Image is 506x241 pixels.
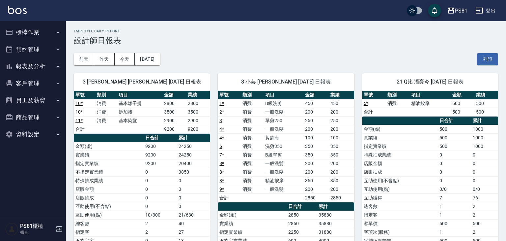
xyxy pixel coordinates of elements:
td: 0 [144,185,177,193]
td: 200 [303,185,329,193]
td: 500 [438,133,471,142]
td: 0 [177,185,210,193]
td: 一般洗髮 [264,159,303,168]
td: 450 [329,99,354,108]
td: B級單剪 [264,151,303,159]
a: 6 [219,144,222,149]
td: 500 [438,142,471,151]
td: 0/0 [471,185,498,193]
th: 業績 [474,91,498,99]
td: 500 [471,219,498,228]
span: 3 [PERSON_NAME] [PERSON_NAME] [DATE] 日報表 [82,79,202,85]
span: 21 Q比 潘亮今 [DATE] 日報表 [370,79,490,85]
td: 特殊抽成業績 [74,176,144,185]
td: 200 [329,185,354,193]
table: a dense table [74,91,210,134]
td: 2900 [186,116,210,125]
td: 0 [144,176,177,185]
td: 0 [438,159,471,168]
td: 消費 [241,125,264,133]
td: 200 [329,108,354,116]
th: 業績 [329,91,354,99]
h5: PS81櫃檯 [20,223,54,229]
td: 指定實業績 [218,228,286,236]
td: 9200 [144,159,177,168]
button: 昨天 [94,53,115,65]
td: 2 [144,228,177,236]
th: 金額 [303,91,329,99]
td: 250 [329,116,354,125]
button: 今天 [115,53,135,65]
td: 1 [438,228,471,236]
td: 0 [144,193,177,202]
td: 1 [438,211,471,219]
button: 資料設定 [3,126,63,143]
td: 200 [329,125,354,133]
td: 一般洗髮 [264,168,303,176]
td: 0 [438,168,471,176]
td: 總客數 [74,219,144,228]
th: 單號 [362,91,386,99]
th: 金額 [162,91,186,99]
td: 0 [144,168,177,176]
table: a dense table [362,91,498,117]
td: 24250 [177,151,210,159]
button: 客戶管理 [3,75,63,92]
td: 350 [303,142,329,151]
td: 2850 [329,193,354,202]
td: 消費 [241,185,264,193]
td: 拆加接 [117,108,162,116]
td: 店販抽成 [362,168,438,176]
td: 合計 [362,108,386,116]
td: 500 [474,108,498,116]
td: 500 [451,108,474,116]
td: 0 [471,176,498,185]
table: a dense table [218,91,354,202]
th: 累計 [177,134,210,142]
td: 互助使用(不含點) [362,176,438,185]
th: 單號 [218,91,241,99]
td: 消費 [95,108,117,116]
td: 消費 [241,142,264,151]
td: 2800 [186,99,210,108]
td: 200 [303,168,329,176]
button: 櫃檯作業 [3,24,63,41]
td: 0 [471,159,498,168]
th: 金額 [451,91,474,99]
td: 客項次(服務) [362,228,438,236]
td: 100 [329,133,354,142]
td: 350 [303,151,329,159]
td: 3500 [186,108,210,116]
td: 200 [329,159,354,168]
a: 3 [219,118,222,123]
td: 0 [177,193,210,202]
td: 消費 [241,168,264,176]
td: 指定客 [362,211,438,219]
td: 消費 [95,116,117,125]
td: 100 [303,133,329,142]
td: 2 [471,211,498,219]
td: 27 [177,228,210,236]
td: 2800 [162,99,186,108]
td: 9200 [144,151,177,159]
th: 累計 [471,117,498,125]
td: 0 [144,202,177,211]
td: 76 [471,193,498,202]
td: 總客數 [362,202,438,211]
td: 互助使用(點) [362,185,438,193]
button: 列印 [477,53,498,65]
td: 3850 [177,168,210,176]
td: 350 [303,176,329,185]
td: 21/630 [177,211,210,219]
td: 31880 [317,228,354,236]
td: 1000 [471,125,498,133]
td: 1 [438,202,471,211]
button: 商品管理 [3,109,63,126]
td: 金額(虛) [218,211,286,219]
td: 店販抽成 [74,193,144,202]
td: 0 [471,168,498,176]
td: 2850 [303,193,329,202]
td: 7 [438,193,471,202]
td: 互助使用(點) [74,211,144,219]
button: 預約管理 [3,41,63,58]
